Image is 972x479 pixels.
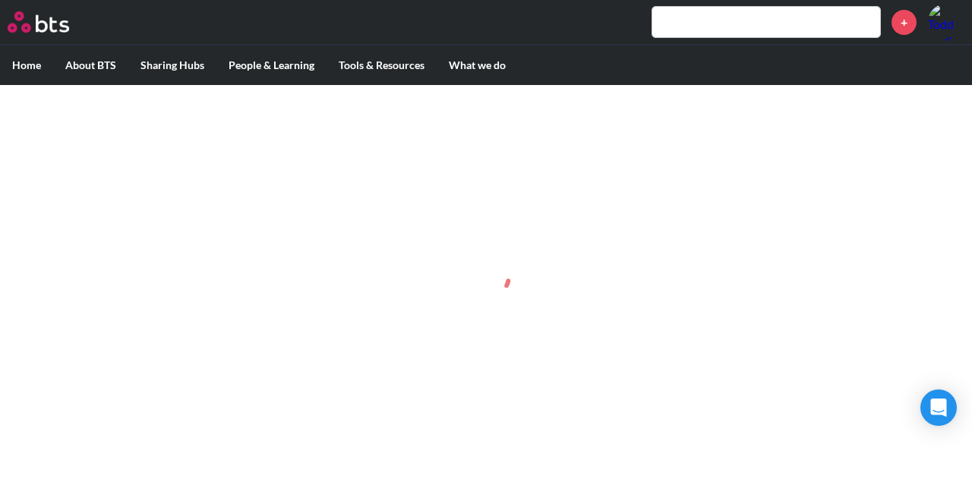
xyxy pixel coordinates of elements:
a: Go home [8,11,97,33]
a: + [892,10,917,35]
label: Sharing Hubs [128,46,216,85]
label: What we do [437,46,518,85]
label: Tools & Resources [327,46,437,85]
label: About BTS [53,46,128,85]
div: Open Intercom Messenger [920,389,957,426]
img: BTS Logo [8,11,69,33]
a: Profile [928,4,964,40]
label: People & Learning [216,46,327,85]
img: Todd Ehrlich [928,4,964,40]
